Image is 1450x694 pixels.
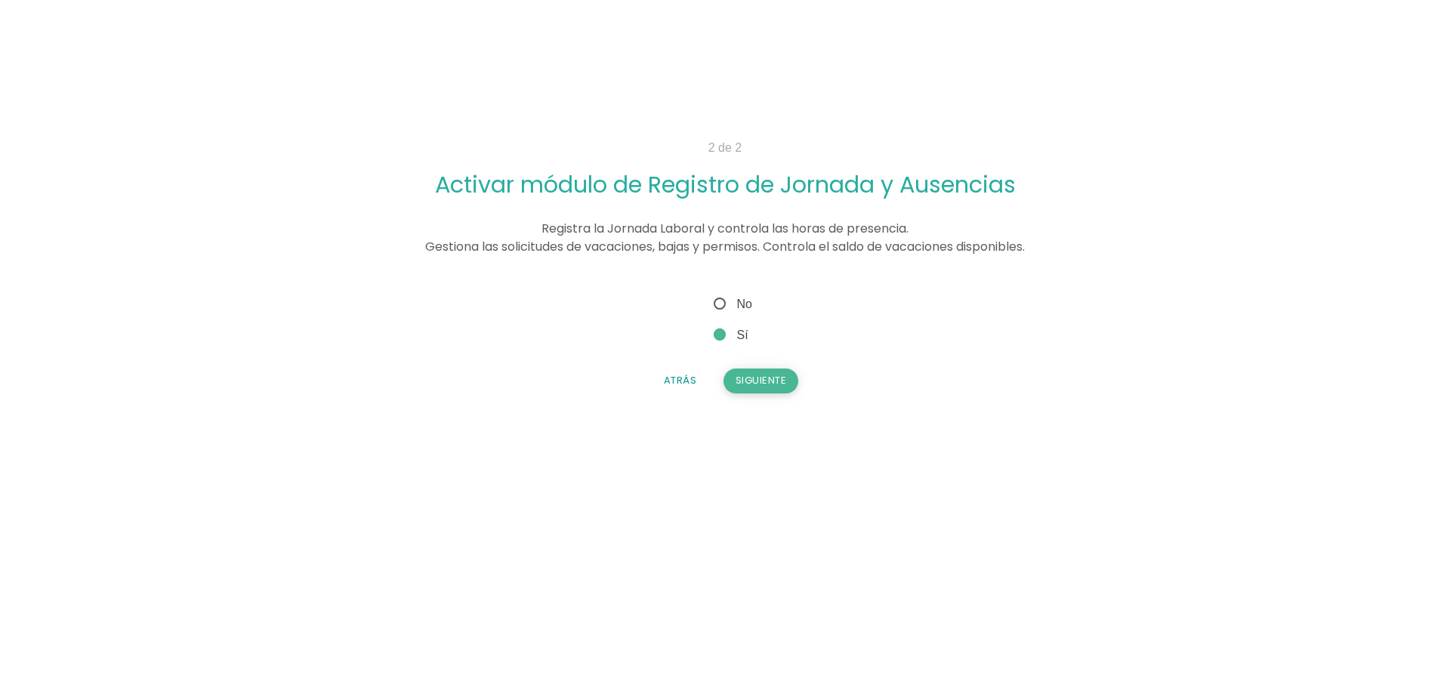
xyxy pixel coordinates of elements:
h2: Activar módulo de Registro de Jornada y Ausencias [242,172,1208,197]
p: 2 de 2 [242,139,1208,157]
button: Atrás [652,369,709,393]
span: Registra la Jornada Laboral y controla las horas de presencia. Gestiona las solicitudes de vacaci... [425,220,1025,255]
button: Siguiente [723,369,799,393]
span: No [711,295,752,313]
span: Sí [711,325,748,344]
